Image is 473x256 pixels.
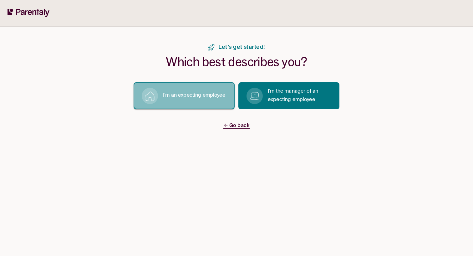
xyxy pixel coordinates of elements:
[134,82,235,109] button: I’m an expecting employee
[238,82,339,109] button: I’m the manager of an expecting employee
[163,91,225,100] p: I’m an expecting employee
[218,44,265,51] span: Let’s get started!
[268,87,332,104] p: I’m the manager of an expecting employee
[223,122,250,130] a: Go back
[223,123,250,129] span: Go back
[166,54,307,70] h1: Which best describes you?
